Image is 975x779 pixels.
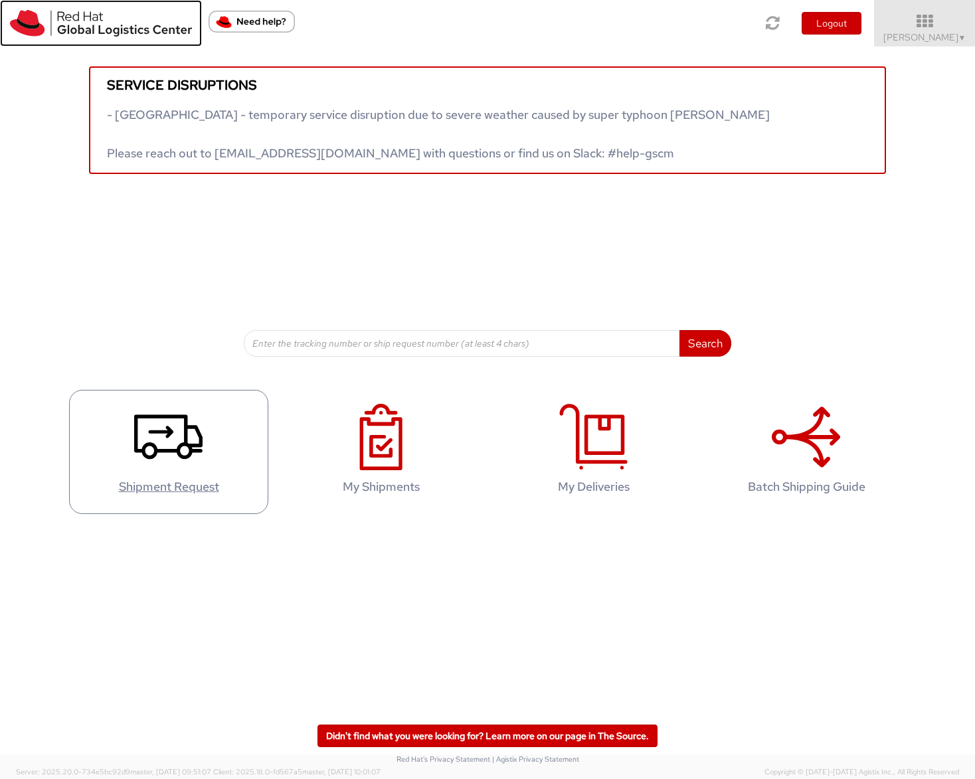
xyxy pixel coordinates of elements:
[83,480,254,493] h4: Shipment Request
[107,107,770,161] span: - [GEOGRAPHIC_DATA] - temporary service disruption due to severe weather caused by super typhoon ...
[10,10,192,37] img: rh-logistics-00dfa346123c4ec078e1.svg
[721,480,892,493] h4: Batch Shipping Guide
[107,78,868,92] h5: Service disruptions
[802,12,861,35] button: Logout
[883,31,966,43] span: [PERSON_NAME]
[679,330,731,357] button: Search
[282,390,481,514] a: My Shipments
[302,767,381,776] span: master, [DATE] 10:01:07
[209,11,295,33] button: Need help?
[16,767,211,776] span: Server: 2025.20.0-734e5bc92d9
[508,480,679,493] h4: My Deliveries
[958,33,966,43] span: ▼
[130,767,211,776] span: master, [DATE] 09:51:07
[494,390,693,514] a: My Deliveries
[296,480,467,493] h4: My Shipments
[89,66,886,174] a: Service disruptions - [GEOGRAPHIC_DATA] - temporary service disruption due to severe weather caus...
[213,767,381,776] span: Client: 2025.18.0-fd567a5
[317,725,658,747] a: Didn't find what you were looking for? Learn more on our page in The Source.
[707,390,906,514] a: Batch Shipping Guide
[764,767,959,778] span: Copyright © [DATE]-[DATE] Agistix Inc., All Rights Reserved
[397,754,490,764] a: Red Hat's Privacy Statement
[244,330,680,357] input: Enter the tracking number or ship request number (at least 4 chars)
[492,754,579,764] a: | Agistix Privacy Statement
[69,390,268,514] a: Shipment Request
